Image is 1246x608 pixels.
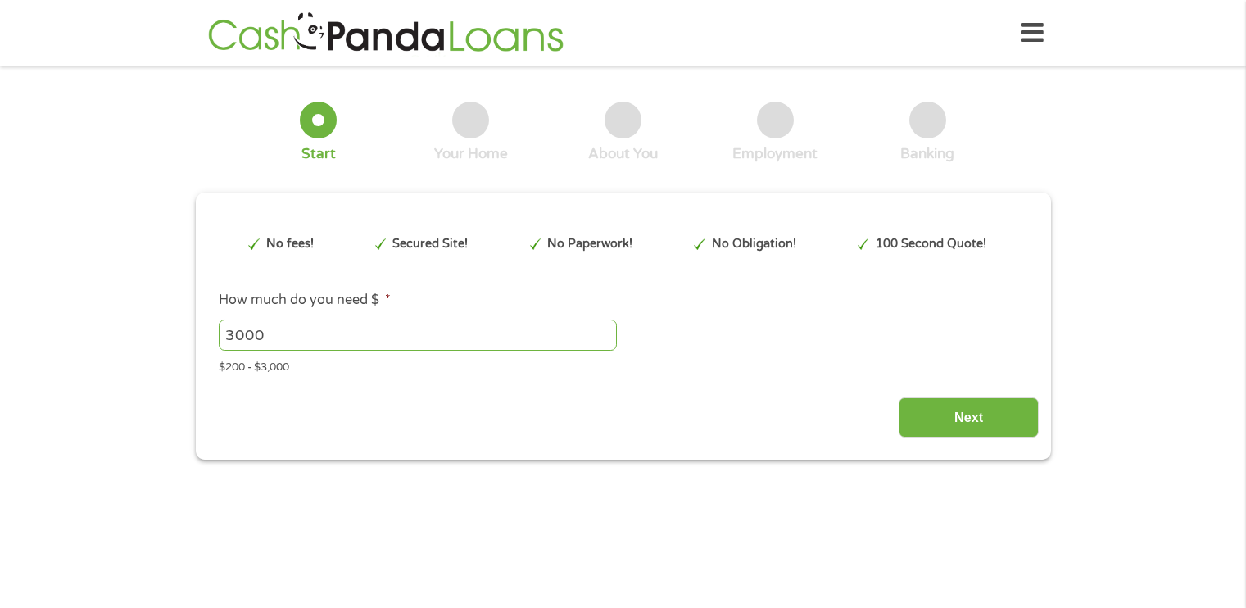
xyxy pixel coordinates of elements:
img: GetLoanNow Logo [203,10,569,57]
p: 100 Second Quote! [876,235,986,253]
label: How much do you need $ [219,292,391,309]
div: Start [301,145,336,163]
p: No Paperwork! [547,235,632,253]
div: Your Home [434,145,508,163]
p: No Obligation! [712,235,796,253]
div: $200 - $3,000 [219,354,1026,376]
div: About You [588,145,658,163]
div: Employment [732,145,818,163]
input: Next [899,397,1039,438]
p: Secured Site! [392,235,468,253]
div: Banking [900,145,954,163]
p: No fees! [266,235,314,253]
